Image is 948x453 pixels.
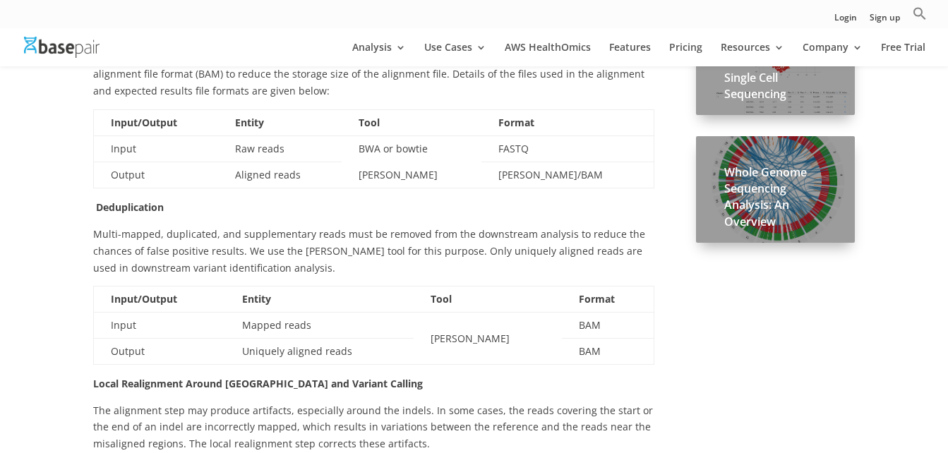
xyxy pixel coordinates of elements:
span: BAM [579,344,601,358]
span: The alignment step may produce artifacts, especially around the indels. In some cases, the reads ... [93,404,653,451]
span: Mapped reads [242,318,311,332]
span: Output [111,344,145,358]
a: Analysis [352,42,406,66]
a: Company [803,42,863,66]
a: Use Cases [424,42,486,66]
a: Free Trial [881,42,925,66]
h2: A Brief Introduction to Single Cell Sequencing [724,37,827,109]
span: Input [111,318,136,332]
b: Tool [431,292,452,306]
b: Local Realignment Around [GEOGRAPHIC_DATA] and Variant Calling [93,377,423,390]
b: Entity [235,116,264,129]
span: BAM [579,318,601,332]
a: Search Icon Link [913,6,927,28]
b: Input/Output [111,116,177,129]
span: [PERSON_NAME] [359,168,438,181]
span: Aligned reads [235,168,301,181]
a: Pricing [669,42,702,66]
b: Entity [242,292,271,306]
b: Format [579,292,615,306]
span: Uniquely aligned reads [242,344,352,358]
span: BWA or bowtie [359,142,428,155]
a: Sign up [870,13,900,28]
span: Output [111,168,145,181]
span: Raw reads [235,142,284,155]
img: Basepair [24,37,100,57]
a: AWS HealthOmics [505,42,591,66]
b: Format [498,116,534,129]
a: Resources [721,42,784,66]
svg: Search [913,6,927,20]
b: Tool [359,116,380,129]
a: Login [834,13,857,28]
span: FASTQ [498,142,529,155]
span: [PERSON_NAME] [431,332,510,345]
span: Multi-mapped, duplicated, and supplementary reads must be removed from the downstream analysis to... [93,227,645,274]
a: Features [609,42,651,66]
b: Deduplication [96,200,164,214]
h2: Whole Genome Sequencing Analysis: An Overview [724,164,827,237]
b: Input/Output [111,292,177,306]
span: Input [111,142,136,155]
span: [PERSON_NAME]/BAM [498,168,603,181]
